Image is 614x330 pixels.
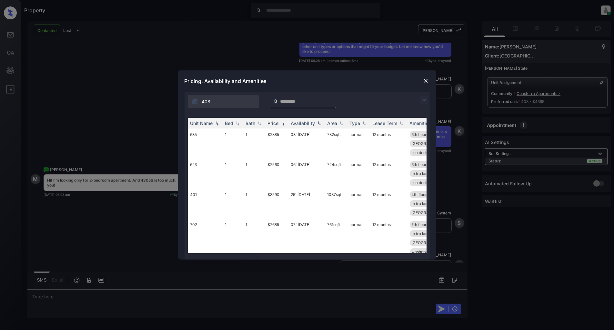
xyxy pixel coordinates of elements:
[188,219,223,258] td: 702
[279,121,286,126] img: sorting
[188,189,223,219] td: 401
[338,121,345,126] img: sorting
[188,159,223,189] td: 623
[412,150,444,155] span: sea design pack...
[243,189,265,219] td: 1
[398,121,405,126] img: sorting
[223,159,243,189] td: 1
[192,98,198,105] img: icon-zuma
[412,141,451,146] span: [GEOGRAPHIC_DATA]
[288,159,325,189] td: 06' [DATE]
[243,159,265,189] td: 1
[412,192,427,197] span: 4th floor
[325,129,347,159] td: 782 sqft
[361,121,367,126] img: sorting
[325,189,347,219] td: 1087 sqft
[370,219,407,258] td: 12 months
[178,70,436,92] div: Pricing, Availability and Amenities
[256,121,263,126] img: sorting
[412,201,441,206] span: extra large clo...
[243,129,265,159] td: 1
[316,121,322,126] img: sorting
[412,249,437,254] span: washer/dryer
[412,162,427,167] span: 6th floor
[225,120,234,126] div: Bed
[373,120,398,126] div: Lease Term
[347,159,370,189] td: normal
[325,159,347,189] td: 724 sqft
[265,159,288,189] td: $2560
[412,132,427,137] span: 6th floor
[412,171,441,176] span: extra large clo...
[190,120,213,126] div: Unit Name
[214,121,220,126] img: sorting
[188,129,223,159] td: 635
[223,129,243,159] td: 1
[223,219,243,258] td: 1
[412,180,444,185] span: sea design pack...
[265,129,288,159] td: $2885
[325,219,347,258] td: 761 sqft
[412,231,441,236] span: extra large clo...
[246,120,256,126] div: Bath
[234,121,241,126] img: sorting
[370,159,407,189] td: 12 months
[347,129,370,159] td: normal
[347,219,370,258] td: normal
[327,120,337,126] div: Area
[412,222,427,227] span: 7th floor
[291,120,315,126] div: Availability
[410,120,431,126] div: Amenities
[350,120,360,126] div: Type
[412,210,451,215] span: [GEOGRAPHIC_DATA]
[288,129,325,159] td: 03' [DATE]
[265,219,288,258] td: $2685
[347,189,370,219] td: normal
[273,98,278,104] img: icon-zuma
[243,219,265,258] td: 1
[288,189,325,219] td: 25' [DATE]
[223,189,243,219] td: 1
[288,219,325,258] td: 07' [DATE]
[202,98,211,105] span: 408
[265,189,288,219] td: $3590
[420,96,428,104] img: icon-zuma
[412,240,451,245] span: [GEOGRAPHIC_DATA]
[370,189,407,219] td: 12 months
[268,120,279,126] div: Price
[370,129,407,159] td: 12 months
[423,77,429,84] img: close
